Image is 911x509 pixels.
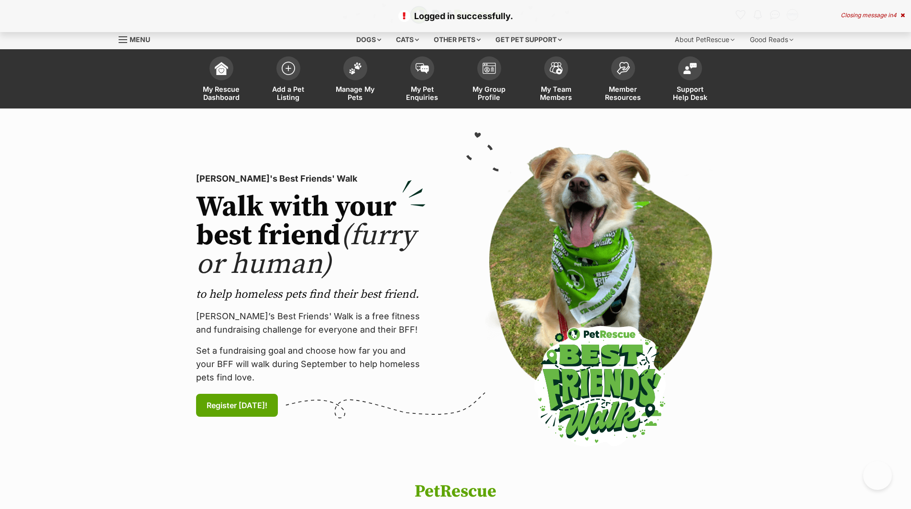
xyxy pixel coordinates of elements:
span: My Group Profile [468,85,511,101]
a: Manage My Pets [322,52,389,108]
a: Member Resources [590,52,657,108]
span: Add a Pet Listing [267,85,310,101]
img: add-pet-listing-icon-0afa8454b4691262ce3f59096e99ab1cd57d4a30225e0717b998d2c9b9846f56.svg [282,62,295,75]
span: My Pet Enquiries [401,85,444,101]
img: group-profile-icon-3fa3cf56718a62981997c0bc7e787c4b2cf8bcc04b72c1350f741eb67cf2f40e.svg [483,63,496,74]
p: [PERSON_NAME]'s Best Friends' Walk [196,172,426,185]
img: team-members-icon-5396bd8760b3fe7c0b43da4ab00e1e3bb1a5d9ba89233759b79545d2d3fc5d0d.svg [549,62,563,75]
div: Dogs [350,30,388,49]
img: pet-enquiries-icon-7e3ad2cf08bfb03b45e93fb7055b45f3efa6380592205ae92323e6603595dc1f.svg [416,63,429,74]
a: My Rescue Dashboard [188,52,255,108]
a: My Group Profile [456,52,523,108]
span: Manage My Pets [334,85,377,101]
p: Set a fundraising goal and choose how far you and your BFF will walk during September to help hom... [196,344,426,384]
img: help-desk-icon-fdf02630f3aa405de69fd3d07c3f3aa587a6932b1a1747fa1d2bba05be0121f9.svg [683,63,697,74]
img: dashboard-icon-eb2f2d2d3e046f16d808141f083e7271f6b2e854fb5c12c21221c1fb7104beca.svg [215,62,228,75]
a: My Team Members [523,52,590,108]
img: manage-my-pets-icon-02211641906a0b7f246fdf0571729dbe1e7629f14944591b6c1af311fb30b64b.svg [349,62,362,75]
span: Menu [130,35,150,43]
span: My Rescue Dashboard [200,85,243,101]
div: Get pet support [489,30,569,49]
div: About PetRescue [668,30,741,49]
div: Cats [389,30,426,49]
p: to help homeless pets find their best friend. [196,287,426,302]
a: My Pet Enquiries [389,52,456,108]
iframe: Help Scout Beacon - Open [863,461,892,490]
a: Register [DATE]! [196,394,278,417]
h2: Walk with your best friend [196,193,426,279]
span: (furry or human) [196,218,416,282]
a: Support Help Desk [657,52,724,108]
span: Register [DATE]! [207,400,267,411]
span: Member Resources [602,85,645,101]
a: Add a Pet Listing [255,52,322,108]
p: [PERSON_NAME]’s Best Friends' Walk is a free fitness and fundraising challenge for everyone and t... [196,310,426,336]
span: My Team Members [535,85,578,101]
h1: PetRescue [308,482,603,501]
span: Support Help Desk [669,85,712,101]
img: member-resources-icon-8e73f808a243e03378d46382f2149f9095a855e16c252ad45f914b54edf8863c.svg [616,62,630,75]
div: Other pets [427,30,487,49]
a: Menu [119,30,157,47]
div: Good Reads [743,30,800,49]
